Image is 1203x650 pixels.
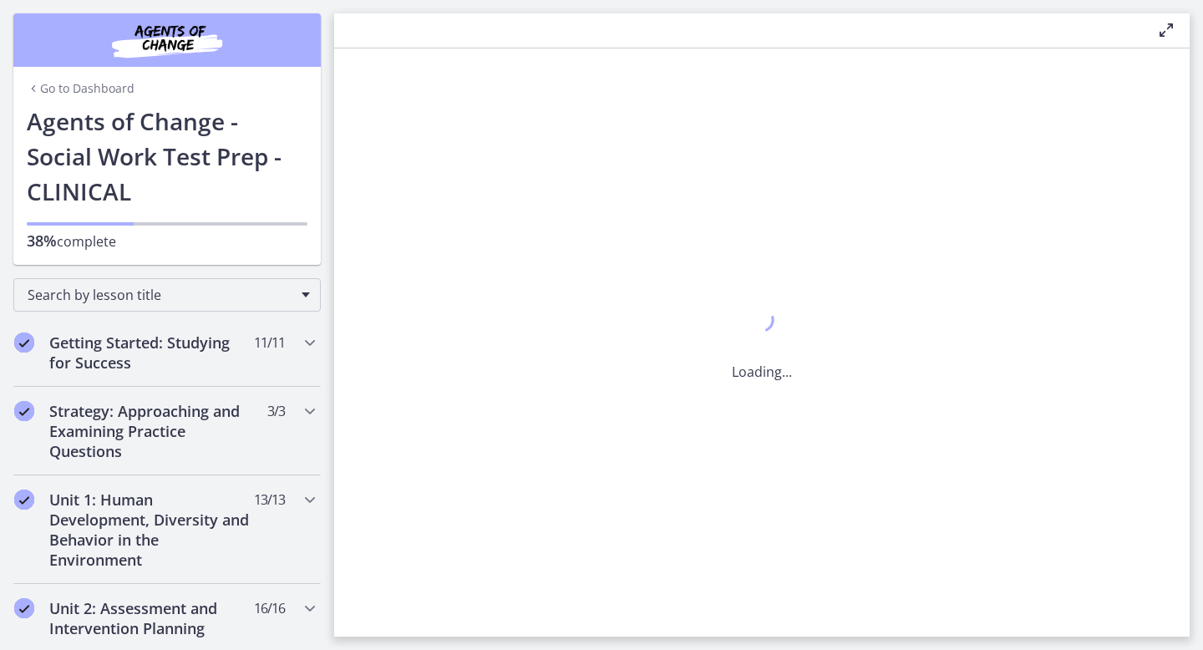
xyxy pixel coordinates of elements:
[14,598,34,618] i: Completed
[27,104,307,209] h1: Agents of Change - Social Work Test Prep - CLINICAL
[27,231,57,251] span: 38%
[732,362,792,382] p: Loading...
[732,303,792,342] div: 1
[254,490,285,510] span: 13 / 13
[49,490,253,570] h2: Unit 1: Human Development, Diversity and Behavior in the Environment
[14,401,34,421] i: Completed
[254,598,285,618] span: 16 / 16
[14,490,34,510] i: Completed
[14,333,34,353] i: Completed
[67,20,267,60] img: Agents of Change
[49,333,253,373] h2: Getting Started: Studying for Success
[49,598,253,638] h2: Unit 2: Assessment and Intervention Planning
[27,80,135,97] a: Go to Dashboard
[49,401,253,461] h2: Strategy: Approaching and Examining Practice Questions
[267,401,285,421] span: 3 / 3
[28,286,293,304] span: Search by lesson title
[27,231,307,251] p: complete
[13,278,321,312] div: Search by lesson title
[254,333,285,353] span: 11 / 11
